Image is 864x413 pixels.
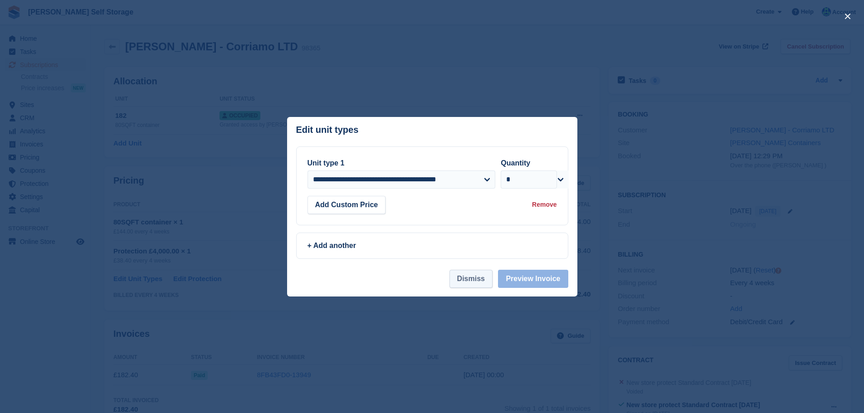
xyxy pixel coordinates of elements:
[296,233,568,259] a: + Add another
[840,9,855,24] button: close
[449,270,493,288] button: Dismiss
[308,159,345,167] label: Unit type 1
[498,270,568,288] button: Preview Invoice
[308,196,386,214] button: Add Custom Price
[532,200,556,209] div: Remove
[296,125,359,135] p: Edit unit types
[501,159,530,167] label: Quantity
[308,240,557,251] div: + Add another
